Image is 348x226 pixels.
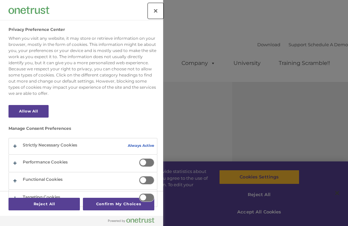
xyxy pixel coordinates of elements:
[8,105,49,118] button: Allow All
[108,218,154,223] img: Powered by OneTrust Opens in a new Tab
[8,3,49,17] div: Company Logo
[8,126,157,134] h3: Manage Consent Preferences
[8,198,80,210] button: Reject All
[8,35,157,97] div: When you visit any website, it may store or retrieve information on your browser, mostly in the f...
[8,27,65,32] h2: Privacy Preference Center
[8,6,49,14] img: Company Logo
[108,218,160,226] a: Powered by OneTrust Opens in a new Tab
[148,3,163,18] button: Close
